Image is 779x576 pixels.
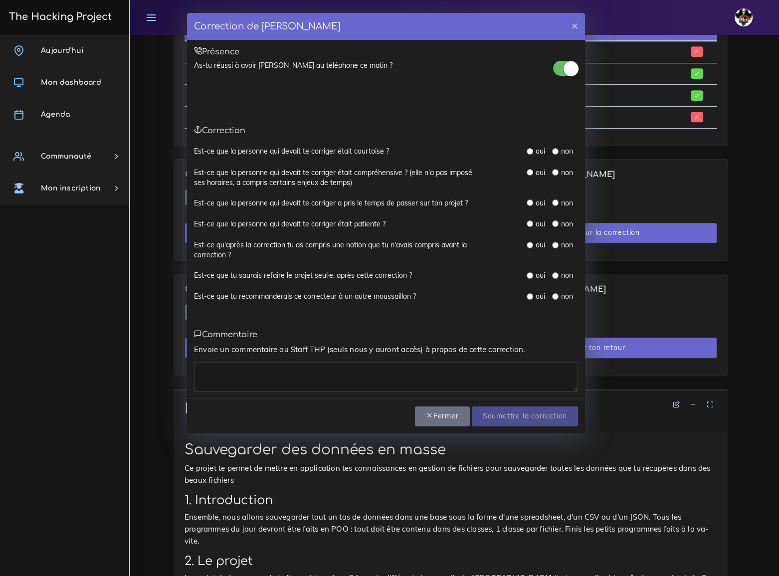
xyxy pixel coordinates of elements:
label: non [561,291,573,301]
label: non [561,198,573,208]
label: As-tu réussi à avoir [PERSON_NAME] au téléphone ce matin ? [194,60,392,70]
label: non [561,270,573,280]
h5: Correction [194,126,578,136]
label: non [561,146,573,156]
h4: Correction de [PERSON_NAME] [194,20,341,33]
p: Envoie un commentaire au Staff THP (seuls nous y auront accès) à propos de cette correction. [194,344,578,356]
label: non [561,168,573,178]
label: oui [536,168,545,178]
input: Soumettre la correction [472,406,578,427]
button: × [565,13,585,37]
label: oui [536,198,545,208]
label: Est-ce que tu saurais refaire le projet seul·e, après cette correction ? [194,270,412,280]
label: non [561,219,573,229]
h5: Présence [194,47,578,57]
h5: Commentaire [194,330,578,340]
label: Est-ce que la personne qui devait te corriger était patiente ? [194,219,386,229]
label: Est-ce que tu recommanderais ce correcteur à un autre moussaillon ? [194,291,416,301]
label: oui [536,291,545,301]
label: oui [536,146,545,156]
label: oui [536,219,545,229]
label: Est-ce que la personne qui devait te corriger a pris le temps de passer sur ton projet ? [194,198,468,208]
label: Est-ce que la personne qui devait te corriger était compréhensive ? (elle n'a pas imposé ses hora... [194,168,478,188]
label: Est-ce qu'après la correction tu as compris une notion que tu n'avais compris avant la correction ? [194,240,478,260]
label: non [561,240,573,250]
label: Est-ce que la personne qui devait te corriger était courtoise ? [194,146,389,156]
button: Fermer [415,406,470,427]
label: oui [536,240,545,250]
label: oui [536,270,545,280]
